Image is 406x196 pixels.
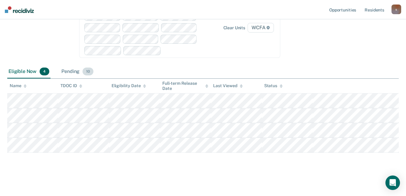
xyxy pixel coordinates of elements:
[385,175,400,190] div: Open Intercom Messenger
[40,68,49,75] span: 4
[10,83,27,88] div: Name
[223,25,245,30] div: Clear units
[112,83,146,88] div: Eligibility Date
[264,83,283,88] div: Status
[162,81,208,91] div: Full-term Release Date
[83,68,93,75] span: 10
[248,23,274,33] span: WCFA
[213,83,242,88] div: Last Viewed
[391,5,401,14] button: s
[5,6,34,13] img: Recidiviz
[60,65,95,78] div: Pending10
[7,65,50,78] div: Eligible Now4
[60,83,82,88] div: TDOC ID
